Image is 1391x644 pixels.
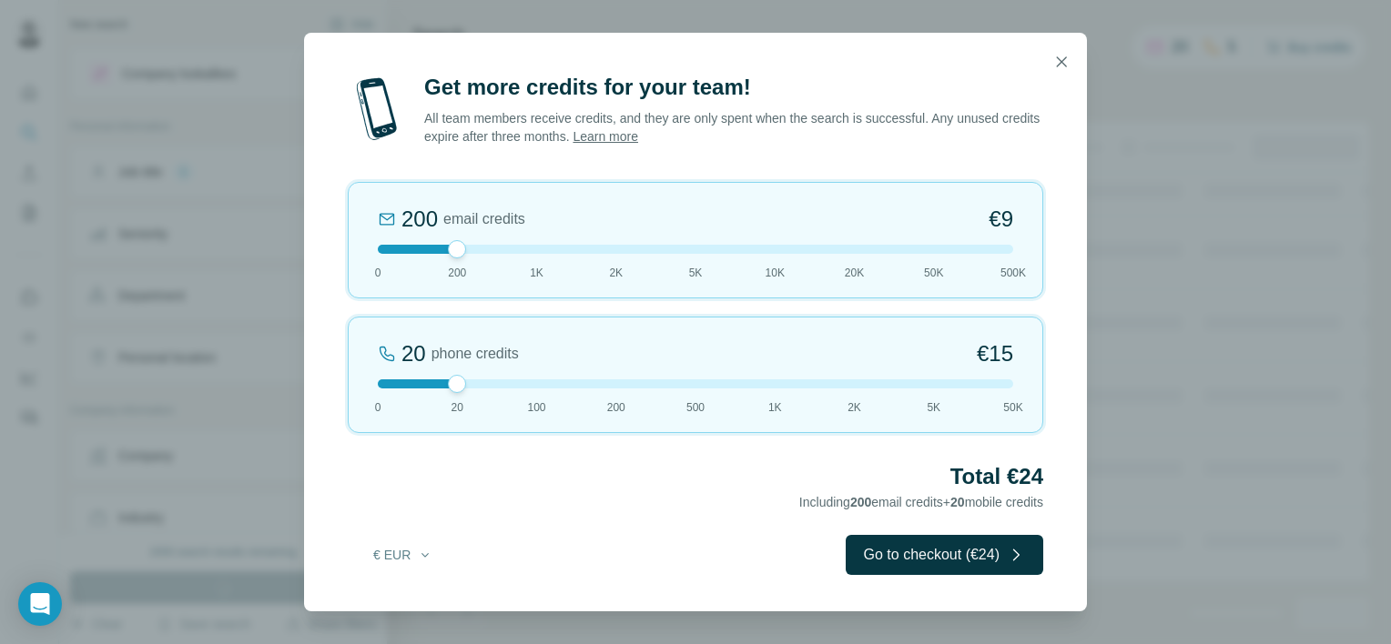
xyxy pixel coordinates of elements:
span: 200 [607,399,625,416]
button: Go to checkout (€24) [846,535,1043,575]
span: 100 [527,399,545,416]
span: 5K [689,265,703,281]
span: 0 [375,399,381,416]
span: 20 [452,399,463,416]
span: 20 [950,495,965,509]
span: 500K [1000,265,1026,281]
span: 2K [848,399,861,416]
div: 200 [401,205,438,234]
a: Learn more [573,129,638,144]
button: € EUR [360,538,445,571]
h2: Total €24 [348,462,1043,491]
span: €15 [977,339,1013,368]
div: Open Intercom Messenger [18,582,62,626]
span: Including email credits + mobile credits [799,495,1043,509]
span: phone credits [432,343,519,365]
span: 50K [924,265,943,281]
span: 1K [768,399,782,416]
span: 5K [927,399,940,416]
span: 10K [766,265,785,281]
span: 500 [686,399,705,416]
span: 50K [1003,399,1022,416]
img: mobile-phone [348,73,406,146]
div: 20 [401,339,426,368]
span: 200 [448,265,466,281]
span: 2K [609,265,623,281]
span: €9 [989,205,1013,234]
span: email credits [443,208,525,230]
p: All team members receive credits, and they are only spent when the search is successful. Any unus... [424,109,1043,146]
span: 200 [850,495,871,509]
span: 20K [845,265,864,281]
span: 0 [375,265,381,281]
span: 1K [530,265,543,281]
